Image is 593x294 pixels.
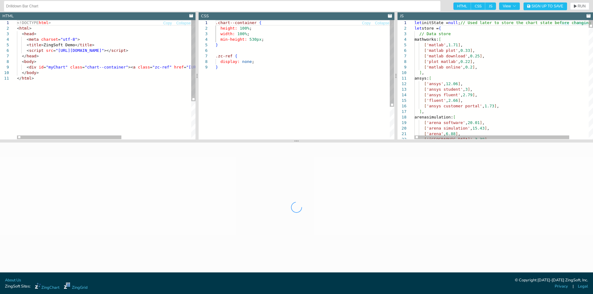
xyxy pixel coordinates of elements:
[235,54,238,58] span: {
[497,104,499,108] span: ,
[460,81,463,86] span: ,
[555,284,568,289] a: Privacy
[36,54,39,58] span: >
[427,54,468,58] span: 'matlab download'
[515,277,588,284] div: © Copyright [DATE]-[DATE] ZingSoft, Inc.
[460,93,463,97] span: ,
[34,59,36,64] span: >
[475,65,477,69] span: ,
[397,76,406,81] div: 11
[463,65,465,69] span: ,
[427,104,482,108] span: 'ansys customer portal'
[439,37,441,42] span: [
[216,43,218,47] span: }
[446,98,448,103] span: ,
[199,42,208,48] div: 5
[85,65,128,69] span: "chart--container"
[41,37,58,42] span: charset
[78,37,80,42] span: >
[216,65,218,69] span: }
[111,48,126,53] span: script
[44,65,46,69] span: =
[573,20,588,26] button: Collapse
[482,120,485,125] span: ,
[424,120,427,125] span: [
[446,43,448,47] span: ,
[61,37,78,42] span: "utf-8"
[414,76,429,81] span: ansys:
[468,54,470,58] span: ,
[427,48,458,53] span: 'matlab plot'
[524,2,567,10] button: Sign Up to Save
[424,59,427,64] span: [
[199,20,208,26] div: 1
[216,20,257,25] span: .chart--container
[150,65,153,69] span: =
[485,104,494,108] span: 1.73
[184,65,186,69] span: =
[465,87,468,92] span: 3
[201,13,209,19] div: CSS
[27,48,29,53] span: <
[499,2,520,10] button: View
[578,284,588,289] a: Legal
[470,59,473,64] span: ]
[221,26,238,31] span: height:
[487,126,489,130] span: ,
[561,21,569,25] span: Copy
[221,59,240,64] span: display:
[446,131,455,136] span: 6.88
[424,104,427,108] span: [
[34,31,36,36] span: >
[424,126,427,130] span: [
[414,20,422,25] span: let
[75,43,80,47] span: </
[48,20,51,25] span: >
[427,126,470,130] span: 'arena simulation'
[460,48,470,53] span: 0.33
[163,21,172,25] span: Copy
[199,37,208,42] div: 4
[17,76,22,81] span: </
[470,126,473,130] span: ,
[397,31,406,37] div: 3
[221,31,235,36] span: width:
[448,43,458,47] span: 1.71
[453,2,496,10] div: checkbox-group
[39,20,48,25] span: html
[427,65,463,69] span: 'matlab online'
[424,48,427,53] span: [
[397,98,406,103] div: 15
[128,65,133,69] span: ><
[458,48,461,53] span: ,
[53,48,56,53] span: =
[39,65,44,69] span: id
[532,4,563,8] span: Sign Up to Save
[5,277,21,283] a: About Us
[152,65,172,69] span: "zc-ref"
[27,37,29,42] span: <
[41,43,44,47] span: >
[186,65,235,69] span: "[URL][DOMAIN_NAME]"
[463,93,472,97] span: 2.79
[27,65,29,69] span: <
[446,81,458,86] span: 12.06
[247,31,250,36] span: ;
[458,20,461,25] span: ;
[19,26,29,31] span: html
[176,20,191,26] button: Collapse
[414,115,453,119] span: arenasimulation:
[238,31,247,36] span: 100%
[468,87,470,92] span: ]
[473,126,485,130] span: 15.43
[17,20,39,25] span: <!DOCTYPE
[24,59,34,64] span: body
[6,1,438,11] input: Untitled Demo
[458,131,461,136] span: ,
[259,20,262,25] span: {
[427,93,461,97] span: 'ansys fluent'
[427,43,446,47] span: 'matlab'
[397,131,406,137] div: 21
[460,98,463,103] span: ,
[573,284,574,289] span: |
